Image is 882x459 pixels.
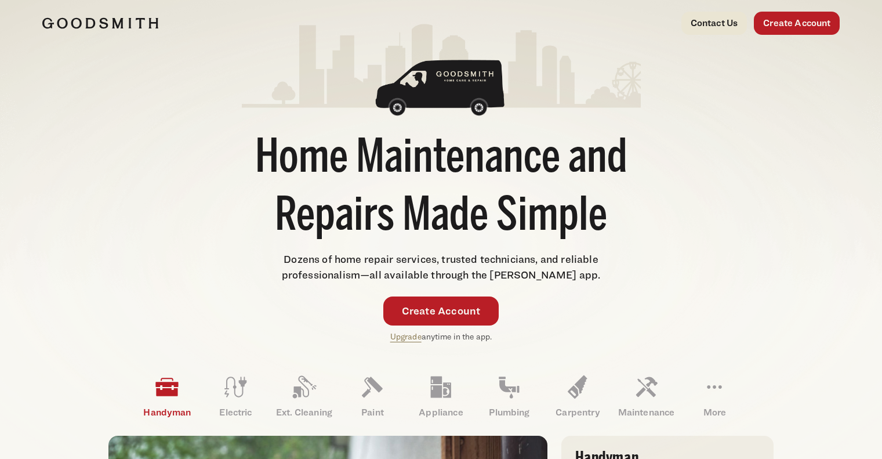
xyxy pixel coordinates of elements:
[338,406,406,420] p: Paint
[201,406,270,420] p: Electric
[282,253,601,281] span: Dozens of home repair services, trusted technicians, and reliable professionalism—all available t...
[242,131,641,247] h1: Home Maintenance and Repairs Made Simple
[406,406,475,420] p: Appliance
[681,12,747,35] a: Contact Us
[680,366,749,427] a: More
[270,366,338,427] a: Ext. Cleaning
[680,406,749,420] p: More
[543,366,612,427] a: Carpentry
[390,331,422,341] a: Upgrade
[133,366,201,427] a: Handyman
[406,366,475,427] a: Appliance
[754,12,840,35] a: Create Account
[383,297,499,326] a: Create Account
[270,406,338,420] p: Ext. Cleaning
[338,366,406,427] a: Paint
[42,17,158,29] img: Goodsmith
[133,406,201,420] p: Handyman
[612,366,680,427] a: Maintenance
[475,366,543,427] a: Plumbing
[390,330,492,344] p: anytime in the app.
[612,406,680,420] p: Maintenance
[201,366,270,427] a: Electric
[543,406,612,420] p: Carpentry
[475,406,543,420] p: Plumbing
